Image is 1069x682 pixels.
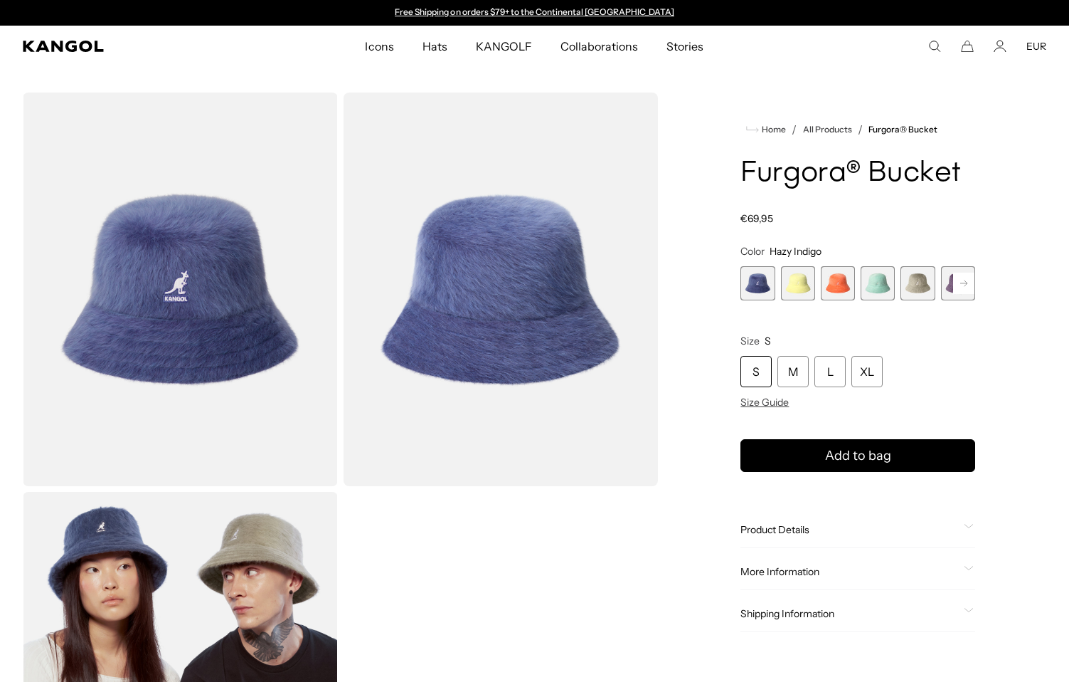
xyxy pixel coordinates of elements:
[861,266,895,300] div: 4 of 10
[900,266,935,300] label: Warm Grey
[851,356,883,387] div: XL
[868,125,937,135] a: Furgora® Bucket
[740,607,958,620] span: Shipping Information
[740,212,773,225] span: €69,95
[803,125,852,135] a: All Products
[351,26,408,67] a: Icons
[740,523,958,536] span: Product Details
[560,26,638,67] span: Collaborations
[941,266,975,300] label: Deep Plum
[746,123,786,136] a: Home
[928,40,941,53] summary: Search here
[740,245,765,258] span: Color
[759,125,786,135] span: Home
[765,335,771,347] span: S
[821,266,855,300] label: Coral Flame
[388,7,681,19] div: 1 of 2
[821,266,855,300] div: 3 of 10
[546,26,652,67] a: Collaborations
[1026,40,1046,53] button: EUR
[994,40,1006,53] a: Account
[740,335,760,347] span: Size
[476,26,532,67] span: KANGOLF
[900,266,935,300] div: 5 of 10
[395,6,674,17] a: Free Shipping on orders $79+ to the Continental [GEOGRAPHIC_DATA]
[814,356,846,387] div: L
[740,396,789,409] span: Size Guide
[825,446,891,466] span: Add to bag
[770,245,821,258] span: Hazy Indigo
[740,121,975,138] nav: breadcrumbs
[740,266,775,300] div: 1 of 10
[740,439,975,472] button: Add to bag
[786,121,797,138] li: /
[861,266,895,300] label: Aquatic
[388,7,681,19] slideshow-component: Announcement bar
[23,93,338,486] img: color-hazy-indigo
[23,41,242,52] a: Kangol
[781,266,815,300] div: 2 of 10
[652,26,718,67] a: Stories
[422,26,447,67] span: Hats
[941,266,975,300] div: 6 of 10
[777,356,809,387] div: M
[408,26,462,67] a: Hats
[388,7,681,19] div: Announcement
[852,121,863,138] li: /
[740,565,958,578] span: More Information
[740,356,772,387] div: S
[740,266,775,300] label: Hazy Indigo
[781,266,815,300] label: Butter Chiffon
[740,158,975,189] h1: Furgora® Bucket
[666,26,703,67] span: Stories
[462,26,546,67] a: KANGOLF
[344,93,659,486] img: color-hazy-indigo
[961,40,974,53] button: Cart
[365,26,393,67] span: Icons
